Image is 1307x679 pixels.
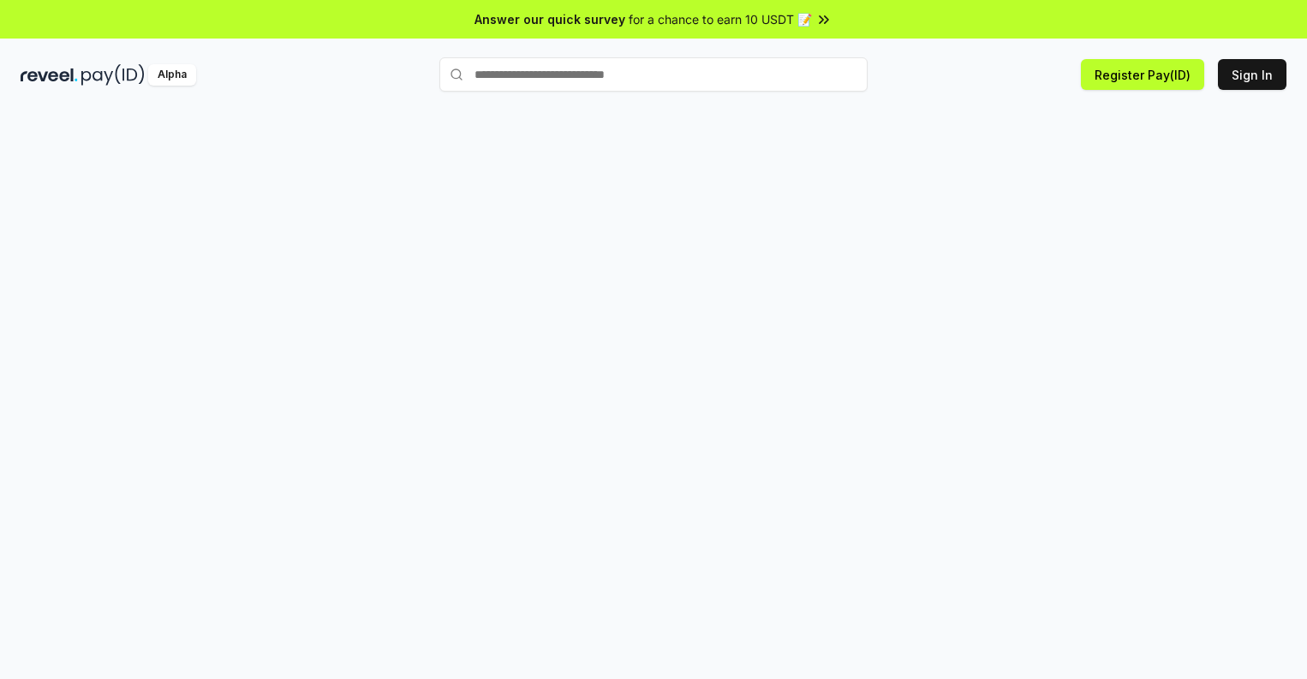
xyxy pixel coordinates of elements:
[474,10,625,28] span: Answer our quick survey
[1081,59,1204,90] button: Register Pay(ID)
[81,64,145,86] img: pay_id
[629,10,812,28] span: for a chance to earn 10 USDT 📝
[1218,59,1286,90] button: Sign In
[21,64,78,86] img: reveel_dark
[148,64,196,86] div: Alpha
